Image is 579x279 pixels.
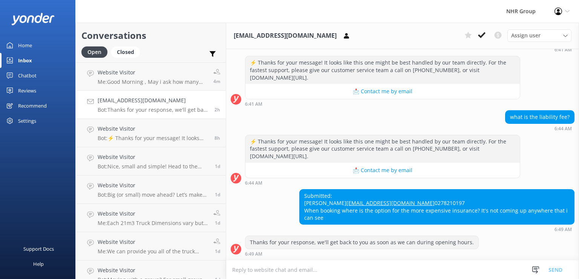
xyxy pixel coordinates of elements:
[98,191,209,198] p: Bot: Big (or small) move ahead? Let’s make sure you’ve got the right wheels. Take our quick quiz ...
[505,111,574,123] div: what is the liability fee?
[245,251,479,256] div: Sep 26 2025 06:49am (UTC +12:00) Pacific/Auckland
[245,252,262,256] strong: 6:49 AM
[215,220,220,226] span: Sep 24 2025 01:19pm (UTC +12:00) Pacific/Auckland
[215,248,220,254] span: Sep 24 2025 01:12pm (UTC +12:00) Pacific/Auckland
[554,48,572,52] strong: 6:41 AM
[76,147,226,176] a: Website VisitorBot:Nice, small and simple! Head to the quiz to see what will suit you best, if yo...
[98,248,208,255] p: Me: We can provide you all of the truck details that the ferry will need when you make the booking
[76,176,226,204] a: Website VisitorBot:Big (or small) move ahead? Let’s make sure you’ve got the right wheels. Take o...
[81,46,107,58] div: Open
[511,31,541,40] span: Assign user
[245,236,478,249] div: Thanks for your response, we'll get back to you as soon as we can during opening hours.
[18,113,36,128] div: Settings
[98,220,208,227] p: Me: Each 21m3 Truck Dimensions vary but they are around 1980mm high in the back box, we can advis...
[245,56,520,84] div: ⚡ Thanks for your message! It looks like this one might be best handled by our team directly. For...
[76,62,226,91] a: Website VisitorMe:Good Morning , May i ask how many bedroom house stuff you are moving ? so i can...
[76,91,226,119] a: [EMAIL_ADDRESS][DOMAIN_NAME]Bot:Thanks for your response, we'll get back to you as soon as we can...
[98,106,209,113] p: Bot: Thanks for your response, we'll get back to you as soon as we can during opening hours.
[98,135,209,142] p: Bot: ⚡ Thanks for your message! It looks like this one might be best handled by our team directly...
[245,84,520,99] button: 📩 Contact me by email
[245,135,520,163] div: ⚡ Thanks for your message! It looks like this one might be best handled by our team directly. For...
[98,210,208,218] h4: Website Visitor
[18,83,36,98] div: Reviews
[245,163,520,178] button: 📩 Contact me by email
[98,79,208,85] p: Me: Good Morning , May i ask how many bedroom house stuff you are moving ? so i can guide you to ...
[245,102,262,106] strong: 6:41 AM
[213,78,220,85] span: Sep 26 2025 09:37am (UTC +12:00) Pacific/Auckland
[245,181,262,185] strong: 6:44 AM
[18,53,32,68] div: Inbox
[245,101,520,106] div: Sep 26 2025 06:41am (UTC +12:00) Pacific/Auckland
[18,38,32,53] div: Home
[214,135,220,141] span: Sep 26 2025 01:36am (UTC +12:00) Pacific/Auckland
[215,163,220,170] span: Sep 25 2025 09:18am (UTC +12:00) Pacific/Auckland
[98,96,209,105] h4: [EMAIL_ADDRESS][DOMAIN_NAME]
[554,227,572,232] strong: 6:49 AM
[234,31,337,41] h3: [EMAIL_ADDRESS][DOMAIN_NAME]
[23,241,54,256] div: Support Docs
[98,181,209,190] h4: Website Visitor
[33,256,44,271] div: Help
[300,190,574,224] div: Submitted: [PERSON_NAME] 0278210197 When booking where is the option for the more expensive insur...
[81,28,220,43] h2: Conversations
[76,119,226,147] a: Website VisitorBot:⚡ Thanks for your message! It looks like this one might be best handled by our...
[98,68,208,77] h4: Website Visitor
[76,232,226,261] a: Website VisitorMe:We can provide you all of the truck details that the ferry will need when you m...
[98,163,209,170] p: Bot: Nice, small and simple! Head to the quiz to see what will suit you best, if you require furt...
[11,13,55,25] img: yonder-white-logo.png
[98,238,208,246] h4: Website Visitor
[111,48,144,56] a: Closed
[98,153,209,161] h4: Website Visitor
[81,48,111,56] a: Open
[111,46,140,58] div: Closed
[547,47,574,52] div: Sep 26 2025 06:41am (UTC +12:00) Pacific/Auckland
[299,227,574,232] div: Sep 26 2025 06:49am (UTC +12:00) Pacific/Auckland
[98,266,209,274] h4: Website Visitor
[214,106,220,113] span: Sep 26 2025 06:49am (UTC +12:00) Pacific/Auckland
[76,204,226,232] a: Website VisitorMe:Each 21m3 Truck Dimensions vary but they are around 1980mm high in the back box...
[215,191,220,198] span: Sep 24 2025 02:06pm (UTC +12:00) Pacific/Auckland
[346,199,435,207] a: [EMAIL_ADDRESS][DOMAIN_NAME]
[18,98,47,113] div: Recommend
[505,126,574,131] div: Sep 26 2025 06:44am (UTC +12:00) Pacific/Auckland
[554,126,572,131] strong: 6:44 AM
[245,180,520,185] div: Sep 26 2025 06:44am (UTC +12:00) Pacific/Auckland
[98,125,209,133] h4: Website Visitor
[18,68,37,83] div: Chatbot
[507,29,571,42] div: Assign User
